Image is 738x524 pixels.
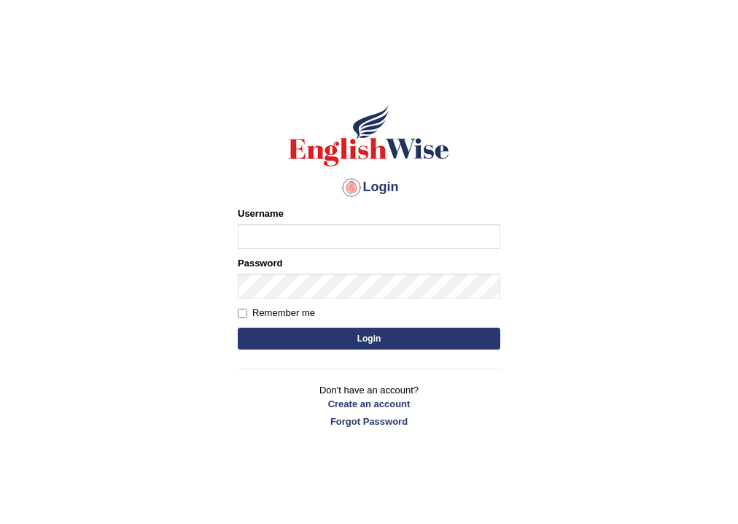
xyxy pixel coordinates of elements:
[238,328,500,350] button: Login
[238,256,282,270] label: Password
[238,309,247,318] input: Remember me
[238,207,284,220] label: Username
[238,306,315,320] label: Remember me
[238,176,500,199] h4: Login
[238,383,500,428] p: Don't have an account?
[286,103,452,169] img: Logo of English Wise sign in for intelligent practice with AI
[238,415,500,428] a: Forgot Password
[238,397,500,411] a: Create an account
